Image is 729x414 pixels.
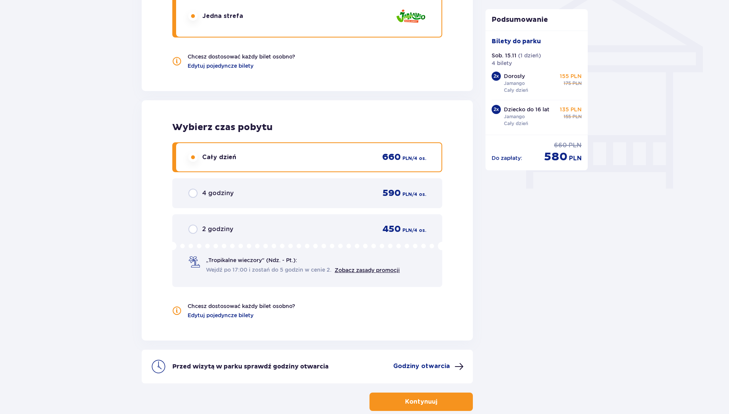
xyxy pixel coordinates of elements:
p: 660 [554,141,567,150]
p: PLN [402,155,412,162]
p: ( 1 dzień ) [518,52,541,59]
p: Cały dzień [504,87,528,94]
p: Cały dzień [504,120,528,127]
p: Wybierz czas pobytu [172,122,442,133]
p: 175 [564,80,571,87]
p: PLN [572,80,582,87]
p: 590 [382,187,401,199]
p: Cały dzień [202,153,236,161]
p: Podsumowanie [485,15,588,24]
span: Wejdź po 17:00 i zostań do 5 godzin w cenie 2. [206,266,332,274]
p: Kontynuuj [405,398,437,406]
p: Przed wizytą w parku sprawdź godziny otwarcia [172,362,329,371]
p: Dziecko do 16 lat [504,106,549,113]
p: 135 PLN [560,106,582,113]
img: zone logo [396,5,426,27]
p: PLN [569,154,582,163]
p: PLN [402,227,412,234]
p: 2 godziny [202,225,233,233]
img: clock icon [151,359,166,374]
p: Do zapłaty : [492,154,522,162]
button: Godziny otwarcia [393,362,464,371]
p: Chcesz dostosować każdy bilet osobno? [188,302,295,310]
div: 2 x [492,105,501,114]
p: 155 PLN [560,72,582,80]
p: Jamango [504,80,525,87]
p: / 4 os. [412,155,426,162]
div: 2 x [492,72,501,81]
p: / 4 os. [412,227,426,234]
p: 660 [382,152,401,163]
p: Sob. 15.11 [492,52,517,59]
p: PLN [569,141,582,150]
p: 450 [382,223,401,235]
p: PLN [572,113,582,120]
p: Bilety do parku [492,37,541,46]
a: Zobacz zasady promocji [335,267,400,273]
p: Dorosły [504,72,525,80]
a: Edytuj pojedyncze bilety [188,62,253,70]
p: Godziny otwarcia [393,362,450,370]
p: 4 godziny [202,189,234,197]
p: „Tropikalne wieczory" (Ndz. - Pt.): [206,256,297,264]
a: Edytuj pojedyncze bilety [188,311,253,319]
p: Chcesz dostosować każdy bilet osobno? [188,53,295,60]
button: Kontynuuj [369,393,473,411]
p: Jedna strefa [202,12,243,20]
p: PLN [402,191,412,198]
p: 155 [564,113,571,120]
p: 4 bilety [492,59,512,67]
p: Jamango [504,113,525,120]
p: / 4 os. [412,191,426,198]
p: 580 [544,150,567,164]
